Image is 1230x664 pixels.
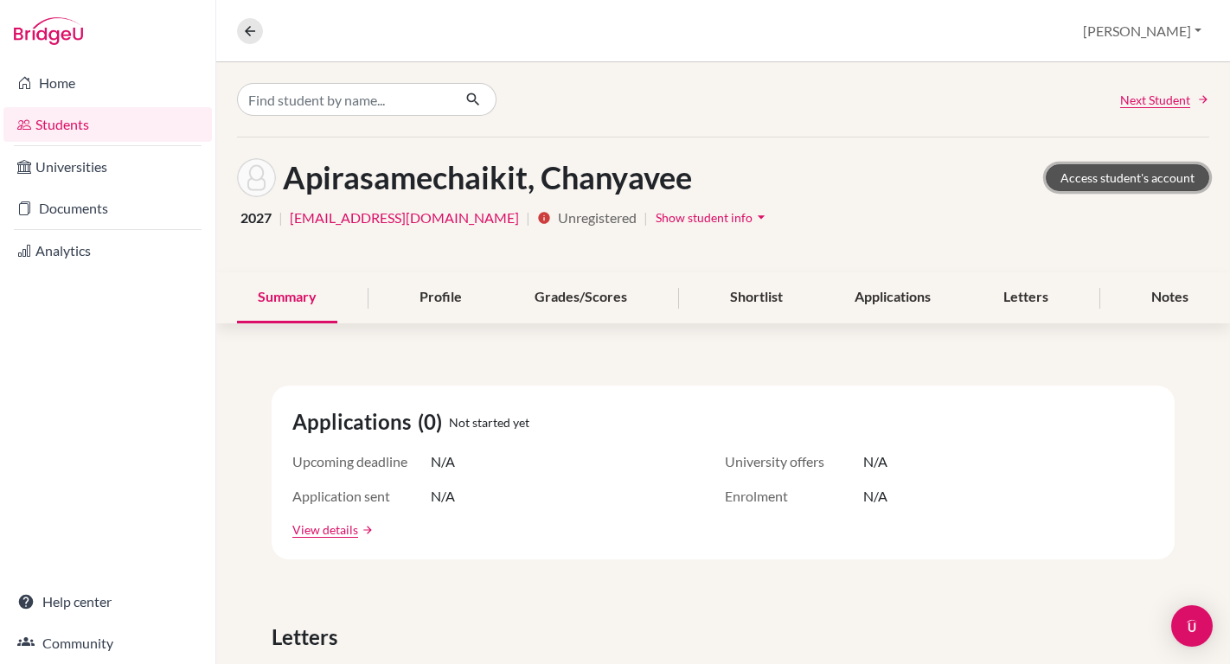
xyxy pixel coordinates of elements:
img: Bridge-U [14,17,83,45]
span: Enrolment [725,486,863,507]
div: Shortlist [709,272,804,323]
span: N/A [863,451,887,472]
span: | [279,207,283,228]
span: Application sent [292,486,431,507]
span: Show student info [656,210,753,225]
button: [PERSON_NAME] [1075,15,1209,48]
span: | [644,207,648,228]
a: Home [3,66,212,100]
a: Help center [3,584,212,619]
button: Show student infoarrow_drop_down [655,204,771,231]
div: Profile [399,272,483,323]
div: Notes [1131,272,1209,323]
a: Students [3,107,212,142]
span: Upcoming deadline [292,451,431,472]
span: Unregistered [558,207,637,228]
a: [EMAIL_ADDRESS][DOMAIN_NAME] [290,207,519,228]
i: arrow_drop_down [753,208,770,226]
div: Summary [237,272,337,323]
a: arrow_forward [358,524,374,536]
span: Letters [272,622,344,653]
span: N/A [431,486,455,507]
span: University offers [725,451,863,472]
span: (0) [418,406,449,437]
span: 2027 [240,207,272,228]
a: Documents [3,191,212,226]
span: N/A [431,451,455,472]
span: | [526,207,530,228]
i: info [537,211,551,225]
span: N/A [863,486,887,507]
a: Community [3,626,212,661]
div: Applications [834,272,951,323]
input: Find student by name... [237,83,452,116]
span: Applications [292,406,418,437]
a: Access student's account [1046,164,1209,191]
div: Grades/Scores [514,272,648,323]
div: Letters [983,272,1069,323]
a: Universities [3,150,212,184]
span: Next Student [1120,91,1190,109]
span: Not started yet [449,413,529,431]
a: View details [292,520,358,539]
img: Chanyavee Apirasamechaikit's avatar [237,158,276,197]
div: Open Intercom Messenger [1171,605,1213,647]
a: Next Student [1120,91,1209,109]
a: Analytics [3,233,212,268]
h1: Apirasamechaikit, Chanyavee [283,159,692,196]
